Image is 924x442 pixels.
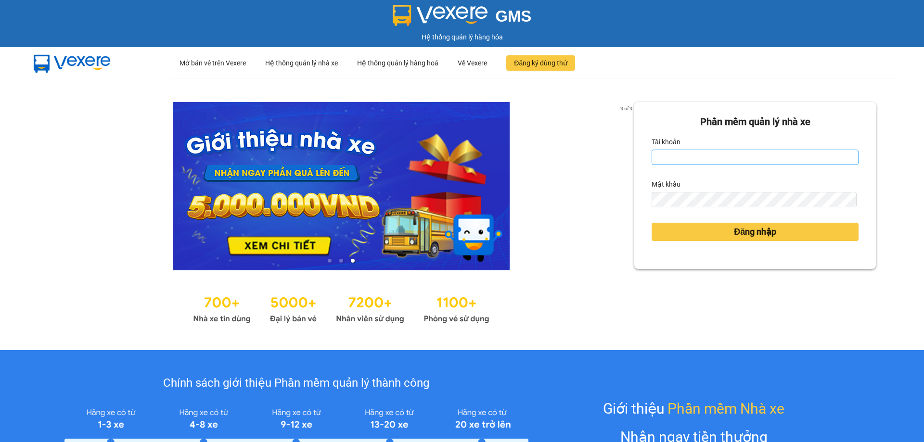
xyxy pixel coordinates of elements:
[652,134,680,150] label: Tài khoản
[393,14,532,22] a: GMS
[652,223,859,241] button: Đăng nhập
[48,102,62,270] button: previous slide / item
[357,48,438,78] div: Hệ thống quản lý hàng hoá
[339,259,343,263] li: slide item 2
[24,47,120,79] img: mbUUG5Q.png
[265,48,338,78] div: Hệ thống quản lý nhà xe
[351,259,355,263] li: slide item 3
[2,32,922,42] div: Hệ thống quản lý hàng hóa
[495,7,531,25] span: GMS
[603,397,784,420] div: Giới thiệu
[180,48,246,78] div: Mở bán vé trên Vexere
[514,58,567,68] span: Đăng ký dùng thử
[621,102,634,270] button: next slide / item
[617,102,634,114] p: 3 of 3
[393,5,488,26] img: logo 2
[652,192,856,207] input: Mật khẩu
[328,259,332,263] li: slide item 1
[458,48,487,78] div: Về Vexere
[652,114,859,129] div: Phần mềm quản lý nhà xe
[667,397,784,420] span: Phần mềm Nhà xe
[506,55,575,71] button: Đăng ký dùng thử
[652,150,859,165] input: Tài khoản
[652,177,680,192] label: Mật khẩu
[193,290,489,326] img: Statistics.png
[64,374,528,392] div: Chính sách giới thiệu Phần mềm quản lý thành công
[734,225,776,239] span: Đăng nhập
